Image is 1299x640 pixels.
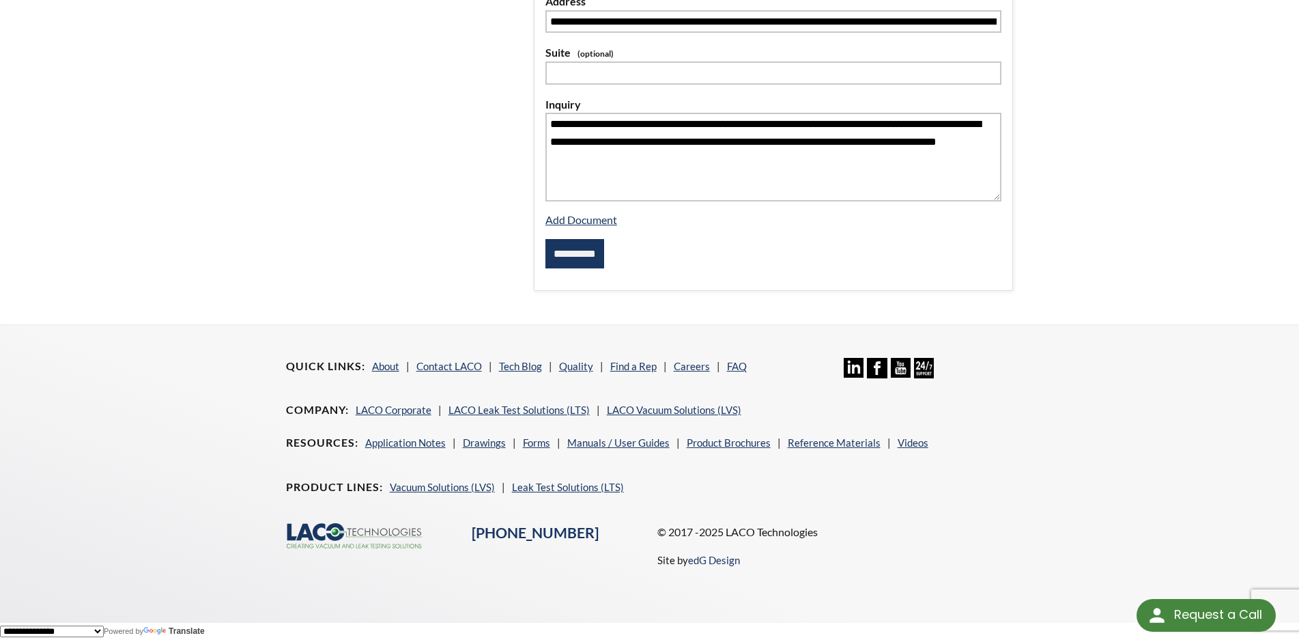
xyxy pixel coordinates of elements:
[286,403,349,417] h4: Company
[286,480,383,495] h4: Product Lines
[512,481,624,493] a: Leak Test Solutions (LTS)
[674,360,710,372] a: Careers
[472,524,599,542] a: [PHONE_NUMBER]
[365,436,446,449] a: Application Notes
[448,404,590,416] a: LACO Leak Test Solutions (LTS)
[898,436,928,449] a: Videos
[545,213,617,226] a: Add Document
[286,436,358,450] h4: Resources
[499,360,542,372] a: Tech Blog
[1174,599,1262,630] div: Request a Call
[727,360,747,372] a: FAQ
[143,626,205,636] a: Translate
[788,436,881,449] a: Reference Materials
[1137,599,1276,632] div: Request a Call
[657,523,1013,541] p: © 2017 -2025 LACO Technologies
[372,360,399,372] a: About
[914,358,934,378] img: 24/7 Support Icon
[559,360,593,372] a: Quality
[545,96,1001,113] label: Inquiry
[143,627,169,636] img: Google Translate
[390,481,495,493] a: Vacuum Solutions (LVS)
[463,436,506,449] a: Drawings
[416,360,482,372] a: Contact LACO
[545,44,1001,61] label: Suite
[286,359,365,374] h4: Quick Links
[914,368,934,380] a: 24/7 Support
[657,552,740,568] p: Site by
[1146,604,1168,626] img: round button
[523,436,550,449] a: Forms
[610,360,657,372] a: Find a Rep
[607,404,741,416] a: LACO Vacuum Solutions (LVS)
[567,436,670,449] a: Manuals / User Guides
[687,436,771,449] a: Product Brochures
[356,404,431,416] a: LACO Corporate
[688,554,740,566] a: edG Design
